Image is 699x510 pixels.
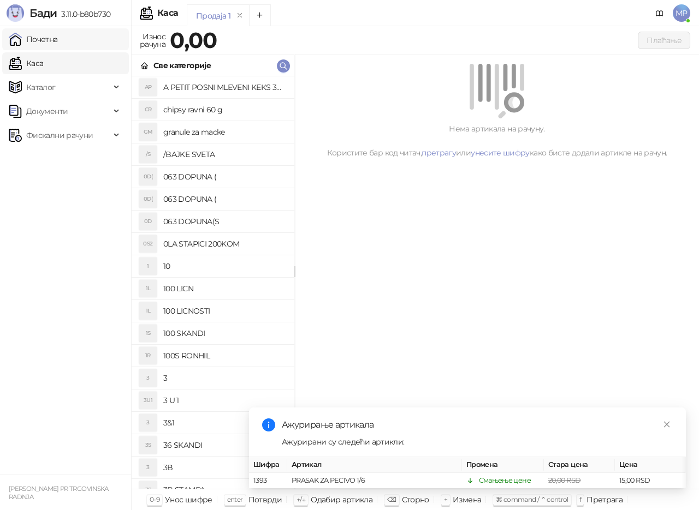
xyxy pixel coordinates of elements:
[139,79,157,96] div: AP
[139,235,157,253] div: 0S2
[163,436,286,454] h4: 36 SKANDI
[196,10,230,22] div: Продаја 1
[139,190,157,208] div: 0D(
[26,100,68,122] span: Документи
[163,481,286,499] h4: 3B STAMPA
[462,457,544,473] th: Промена
[139,257,157,275] div: 1
[249,457,287,473] th: Шифра
[651,4,668,22] a: Документација
[661,418,673,430] a: Close
[311,493,372,507] div: Одабир артикла
[163,414,286,431] h4: 3&1
[139,302,157,320] div: 1L
[163,213,286,230] h4: 063 DOPUNA(S
[139,168,157,185] div: 0D(
[479,475,531,486] div: Смањење цене
[308,123,686,159] div: Нема артикала на рачуну. Користите бар код читач, или како бисте додали артикле на рачун.
[139,123,157,141] div: GM
[163,235,286,253] h4: 0LA STAPICI 200KOM
[170,27,217,53] strong: 0,00
[9,52,43,74] a: Каса
[29,7,57,20] span: Бади
[163,190,286,208] h4: 063 DOPUNA (
[663,421,671,428] span: close
[163,168,286,185] h4: 063 DOPUNA (
[422,148,456,158] a: претрагу
[163,369,286,387] h4: 3
[615,473,686,489] td: 15,00 RSD
[139,101,157,118] div: CR
[471,148,530,158] a: унесите шифру
[297,495,305,503] span: ↑/↓
[163,257,286,275] h4: 10
[444,495,447,503] span: +
[163,302,286,320] h4: 100 LICNOSTI
[163,325,286,342] h4: 100 SKANDI
[57,9,110,19] span: 3.11.0-b80b730
[249,473,287,489] td: 1393
[7,4,24,22] img: Logo
[163,146,286,163] h4: /BAJKE SVETA
[233,11,247,20] button: remove
[248,493,282,507] div: Потврди
[139,347,157,364] div: 1R
[132,76,294,489] div: grid
[548,476,580,484] span: 20,00 RSD
[139,459,157,476] div: 3
[249,4,271,26] button: Add tab
[163,392,286,409] h4: 3 U 1
[287,473,462,489] td: PRASAK ZA PECIVO 1/6
[139,280,157,297] div: 1L
[163,123,286,141] h4: granule za macke
[157,9,178,17] div: Каса
[579,495,581,503] span: f
[139,414,157,431] div: 3
[453,493,481,507] div: Измена
[227,495,243,503] span: enter
[139,325,157,342] div: 1S
[139,436,157,454] div: 3S
[287,457,462,473] th: Артикал
[673,4,690,22] span: MP
[138,29,168,51] div: Износ рачуна
[387,495,396,503] span: ⌫
[163,347,286,364] h4: 100S RONHIL
[402,493,429,507] div: Сторно
[153,59,211,71] div: Све категорије
[544,457,615,473] th: Стара цена
[638,32,690,49] button: Плаћање
[139,369,157,387] div: 3
[163,79,286,96] h4: A PETIT POSNI MLEVENI KEKS 300G
[163,459,286,476] h4: 3B
[139,392,157,409] div: 3U1
[26,124,93,146] span: Фискални рачуни
[139,146,157,163] div: /S
[139,481,157,499] div: 3S
[282,436,673,448] div: Ажурирани су следећи артикли:
[9,485,109,501] small: [PERSON_NAME] PR TRGOVINSKA RADNJA
[282,418,673,431] div: Ажурирање артикала
[587,493,623,507] div: Претрага
[26,76,56,98] span: Каталог
[163,280,286,297] h4: 100 LICN
[9,28,58,50] a: Почетна
[496,495,568,503] span: ⌘ command / ⌃ control
[165,493,212,507] div: Унос шифре
[615,457,686,473] th: Цена
[262,418,275,431] span: info-circle
[163,101,286,118] h4: chipsy ravni 60 g
[150,495,159,503] span: 0-9
[139,213,157,230] div: 0D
